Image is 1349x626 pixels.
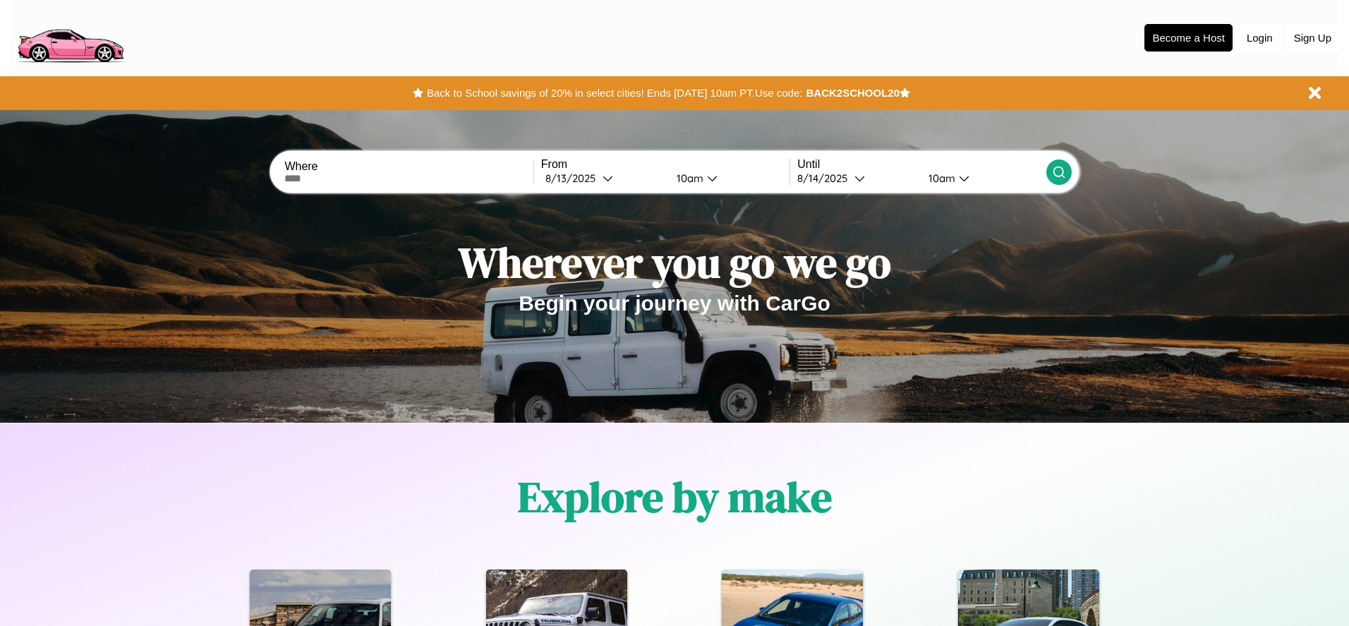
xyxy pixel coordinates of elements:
button: Become a Host [1144,24,1233,52]
div: 8 / 14 / 2025 [797,171,854,185]
div: 10am [670,171,707,185]
img: logo [11,7,130,66]
div: 8 / 13 / 2025 [545,171,603,185]
button: Login [1240,25,1280,51]
div: 10am [921,171,959,185]
label: From [541,158,790,171]
button: 8/13/2025 [541,171,665,186]
h1: Explore by make [518,468,832,526]
label: Where [284,160,533,173]
button: Back to School savings of 20% in select cities! Ends [DATE] 10am PT.Use code: [423,83,806,103]
label: Until [797,158,1046,171]
button: 10am [665,171,790,186]
b: BACK2SCHOOL20 [806,87,900,99]
button: Sign Up [1287,25,1338,51]
button: 10am [917,171,1046,186]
